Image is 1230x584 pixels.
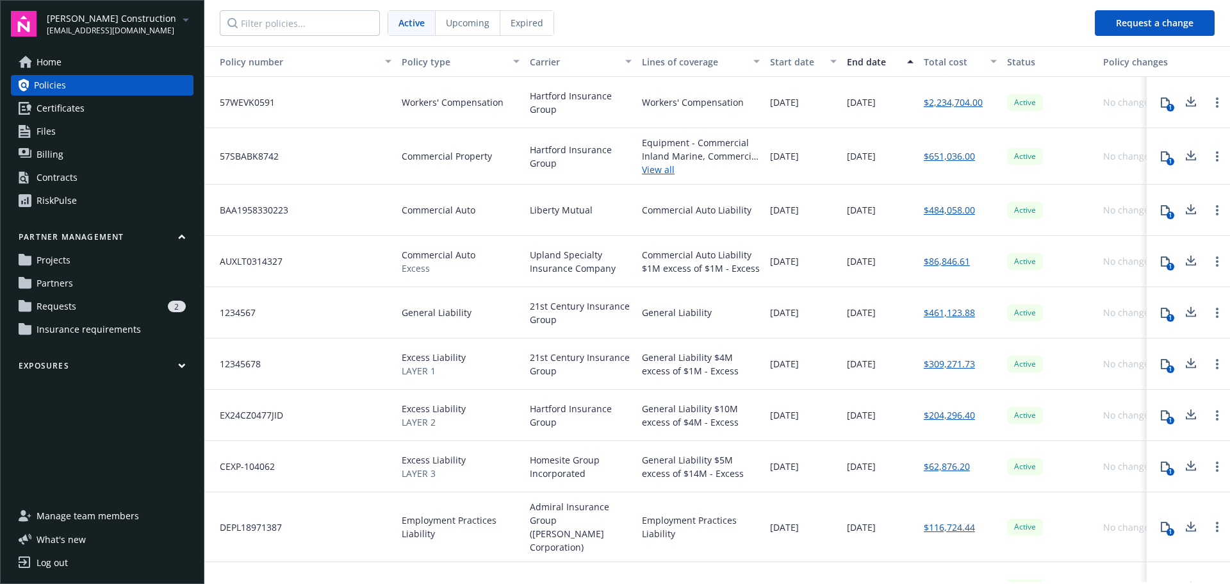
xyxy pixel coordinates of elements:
span: Excess Liability [402,351,466,364]
span: AUXLT0314327 [209,254,283,268]
span: [DATE] [847,149,876,163]
div: Equipment - Commercial Inland Marine, Commercial Property [642,136,760,163]
span: 12345678 [209,357,261,371]
div: Carrier [530,55,618,69]
div: Start date [770,55,823,69]
button: Policy type [397,46,525,77]
span: Certificates [37,98,85,119]
div: Policy number [209,55,377,69]
a: Open options [1209,459,1225,474]
span: Active [398,16,425,29]
span: Active [1012,521,1038,533]
span: [DATE] [770,521,799,534]
div: 1 [1167,365,1174,373]
a: $651,036.00 [924,149,975,163]
button: 1 [1152,197,1178,223]
span: Requests [37,296,76,317]
div: Commercial Auto Liability $1M excess of $1M - Excess [642,248,760,275]
div: 1 [1167,158,1174,165]
div: 1 [1167,528,1174,536]
span: Projects [37,250,70,271]
button: [PERSON_NAME] Construction[EMAIL_ADDRESS][DOMAIN_NAME]arrowDropDown [47,11,193,37]
span: Active [1012,358,1038,370]
span: General Liability [402,306,471,319]
span: [DATE] [847,306,876,319]
a: Insurance requirements [11,319,193,340]
a: Partners [11,273,193,294]
a: Open options [1209,149,1225,164]
button: 1 [1152,514,1178,540]
span: Excess Liability [402,402,466,415]
div: 1 [1167,104,1174,112]
div: 1 [1167,263,1174,271]
span: 57WEVK0591 [209,96,275,109]
span: Active [1012,256,1038,267]
div: Employment Practices Liability [642,513,760,540]
div: Commercial Auto Liability [642,203,751,217]
div: 1 [1167,212,1174,219]
span: [DATE] [847,203,876,217]
a: $2,234,704.00 [924,96,983,109]
button: Total cost [919,46,1002,77]
span: Commercial Property [402,149,492,163]
button: 1 [1152,144,1178,169]
span: [DATE] [770,408,799,422]
span: [DATE] [847,357,876,371]
a: Open options [1209,519,1225,535]
span: [DATE] [770,149,799,163]
span: Billing [37,144,63,165]
div: 1 [1167,417,1174,424]
span: [DATE] [847,408,876,422]
a: $204,296.40 [924,408,975,422]
span: Active [1012,307,1038,319]
span: [DATE] [770,357,799,371]
a: Open options [1209,95,1225,110]
button: 1 [1152,90,1178,115]
span: Active [1012,410,1038,421]
div: Lines of coverage [642,55,746,69]
span: Excess Liability [402,453,466,467]
span: Active [1012,461,1038,472]
span: [DATE] [770,306,799,319]
div: Status [1007,55,1093,69]
span: EX24CZ0477JID [209,408,283,422]
span: Partners [37,273,73,294]
a: $116,724.44 [924,521,975,534]
div: No changes [1103,357,1154,371]
span: Hartford Insurance Group [530,89,632,116]
a: arrowDropDown [178,12,193,27]
span: [DATE] [770,254,799,268]
a: Billing [11,144,193,165]
span: Hartford Insurance Group [530,402,632,429]
button: 1 [1152,351,1178,377]
div: Workers' Compensation [642,96,744,109]
button: 1 [1152,249,1178,274]
a: $309,271.73 [924,357,975,371]
div: No changes [1103,306,1154,319]
span: Commercial Auto [402,203,475,217]
a: Files [11,121,193,142]
div: Contracts [37,167,78,188]
span: Employment Practices Liability [402,513,520,540]
span: Admiral Insurance Group ([PERSON_NAME] Corporation) [530,500,632,554]
span: Manage team members [37,506,139,526]
span: Files [37,121,56,142]
span: What ' s new [37,533,86,546]
div: General Liability $10M excess of $4M - Excess [642,402,760,429]
span: Insurance requirements [37,319,141,340]
button: Request a change [1095,10,1215,36]
span: Hartford Insurance Group [530,143,632,170]
span: [DATE] [847,460,876,473]
button: Carrier [525,46,637,77]
div: 1 [1167,468,1174,476]
button: Policy changes [1098,46,1178,77]
span: Workers' Compensation [402,96,504,109]
a: Open options [1209,305,1225,321]
span: [DATE] [770,460,799,473]
button: 1 [1152,403,1178,428]
span: Upland Specialty Insurance Company [530,248,632,275]
span: [EMAIL_ADDRESS][DOMAIN_NAME] [47,25,176,37]
img: navigator-logo.svg [11,11,37,37]
span: 57SBABK8742 [209,149,279,163]
span: BAA1958330223 [209,203,288,217]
